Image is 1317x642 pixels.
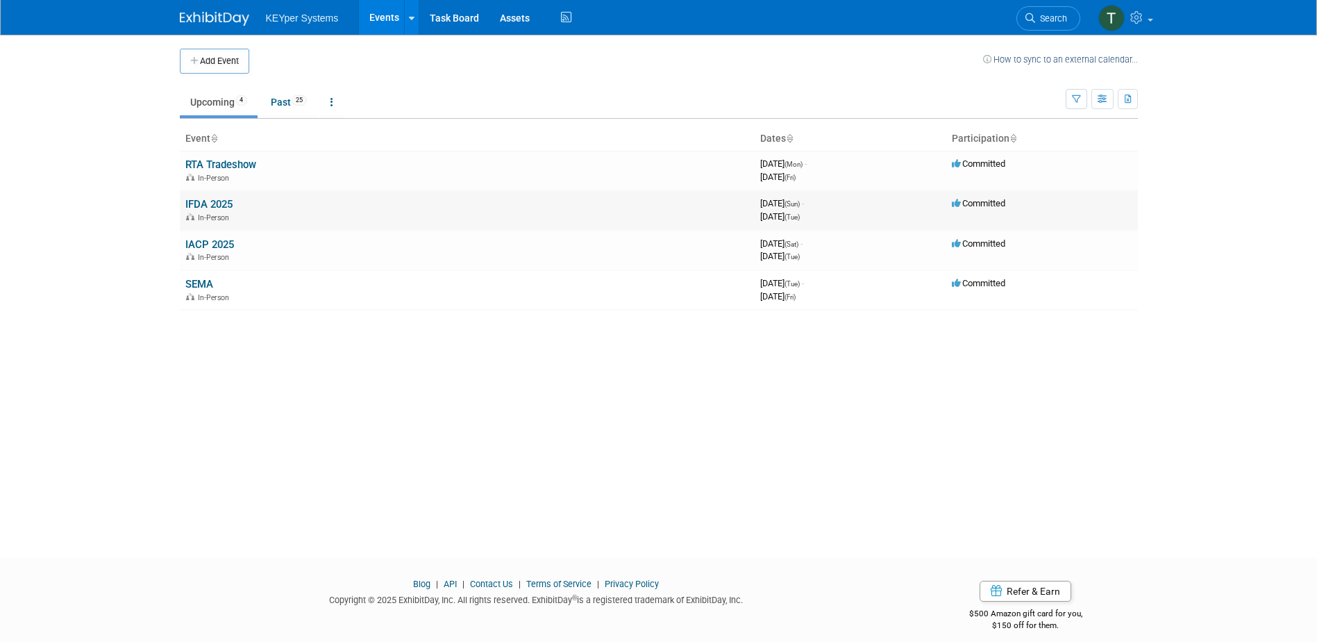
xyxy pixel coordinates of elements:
[459,579,468,589] span: |
[594,579,603,589] span: |
[760,291,796,302] span: [DATE]
[413,579,430,589] a: Blog
[755,127,946,151] th: Dates
[185,198,233,211] a: IFDA 2025
[210,133,217,144] a: Sort by Event Name
[515,579,524,589] span: |
[185,158,256,171] a: RTA Tradeshow
[785,174,796,181] span: (Fri)
[1016,6,1080,31] a: Search
[760,158,807,169] span: [DATE]
[785,240,798,248] span: (Sat)
[785,200,800,208] span: (Sun)
[914,620,1138,632] div: $150 off for them.
[186,293,194,300] img: In-Person Event
[470,579,513,589] a: Contact Us
[802,198,804,208] span: -
[180,127,755,151] th: Event
[292,95,307,106] span: 25
[760,278,804,288] span: [DATE]
[952,238,1005,249] span: Committed
[433,579,442,589] span: |
[444,579,457,589] a: API
[786,133,793,144] a: Sort by Start Date
[946,127,1138,151] th: Participation
[760,211,800,222] span: [DATE]
[185,278,213,290] a: SEMA
[760,172,796,182] span: [DATE]
[266,13,339,24] span: KEYper Systems
[180,591,894,607] div: Copyright © 2025 ExhibitDay, Inc. All rights reserved. ExhibitDay is a registered trademark of Ex...
[980,581,1071,602] a: Refer & Earn
[526,579,592,589] a: Terms of Service
[760,251,800,261] span: [DATE]
[952,198,1005,208] span: Committed
[952,158,1005,169] span: Committed
[1035,13,1067,24] span: Search
[1009,133,1016,144] a: Sort by Participation Type
[1098,5,1125,31] img: Tyler Wetherington
[605,579,659,589] a: Privacy Policy
[952,278,1005,288] span: Committed
[180,12,249,26] img: ExhibitDay
[805,158,807,169] span: -
[572,594,577,602] sup: ®
[802,278,804,288] span: -
[186,174,194,181] img: In-Person Event
[785,253,800,261] span: (Tue)
[785,293,796,301] span: (Fri)
[198,174,233,183] span: In-Person
[785,213,800,221] span: (Tue)
[198,253,233,262] span: In-Person
[785,280,800,288] span: (Tue)
[785,160,803,168] span: (Mon)
[760,198,804,208] span: [DATE]
[235,95,247,106] span: 4
[983,54,1138,65] a: How to sync to an external calendar...
[914,599,1138,631] div: $500 Amazon gift card for you,
[186,213,194,220] img: In-Person Event
[185,238,234,251] a: IACP 2025
[180,49,249,74] button: Add Event
[198,213,233,222] span: In-Person
[760,238,803,249] span: [DATE]
[198,293,233,302] span: In-Person
[186,253,194,260] img: In-Person Event
[260,89,317,115] a: Past25
[180,89,258,115] a: Upcoming4
[800,238,803,249] span: -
